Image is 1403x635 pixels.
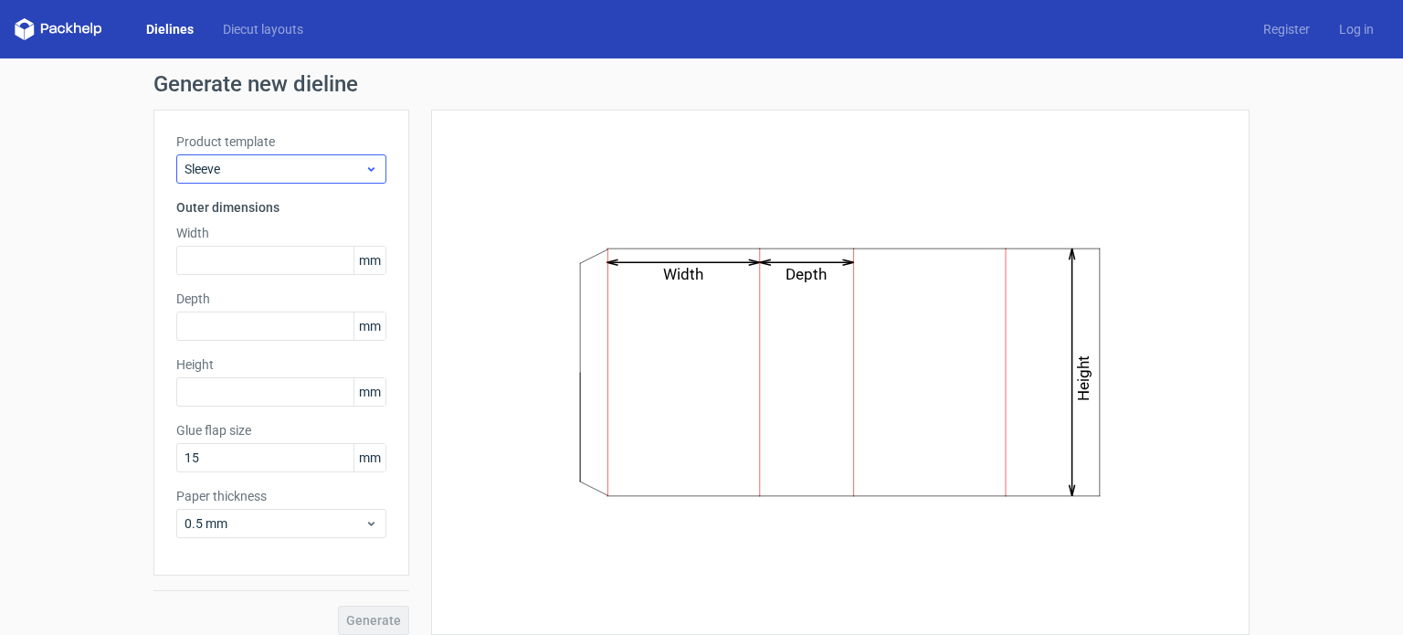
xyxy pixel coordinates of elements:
span: mm [353,247,385,274]
span: Sleeve [185,160,364,178]
span: mm [353,378,385,406]
label: Width [176,224,386,242]
label: Height [176,355,386,374]
a: Dielines [132,20,208,38]
label: Glue flap size [176,421,386,439]
a: Log in [1324,20,1388,38]
label: Product template [176,132,386,151]
a: Register [1249,20,1324,38]
label: Depth [176,290,386,308]
span: mm [353,444,385,471]
h1: Generate new dieline [153,73,1250,95]
span: 0.5 mm [185,514,364,533]
text: Depth [786,265,828,283]
label: Paper thickness [176,487,386,505]
text: Width [664,265,704,283]
text: Height [1075,355,1093,401]
h3: Outer dimensions [176,198,386,217]
span: mm [353,312,385,340]
a: Diecut layouts [208,20,318,38]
